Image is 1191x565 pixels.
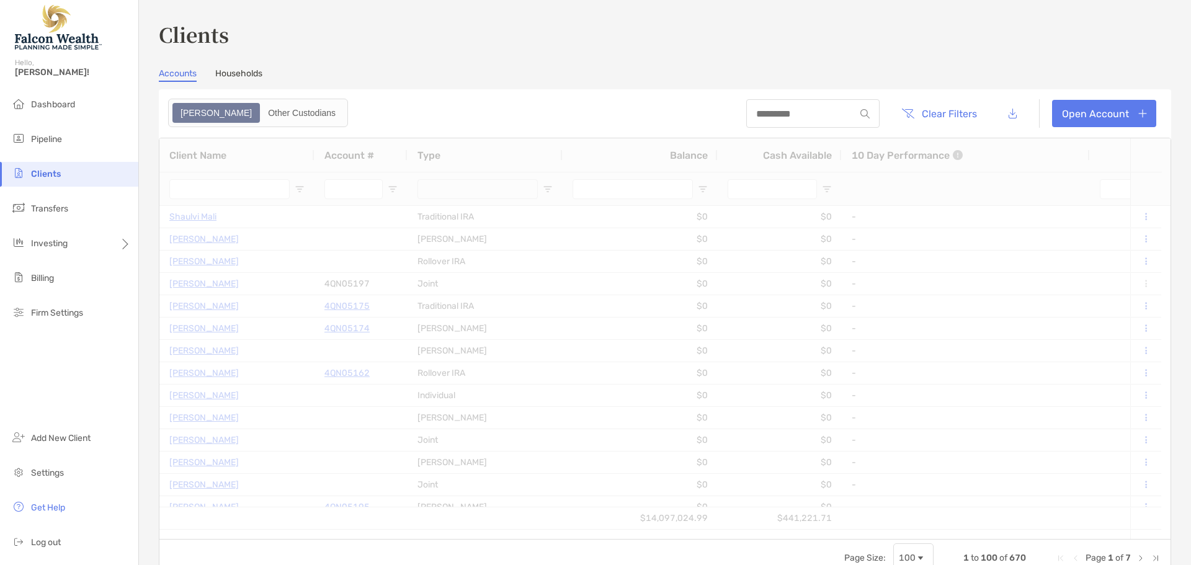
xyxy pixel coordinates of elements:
a: Households [215,68,262,82]
img: billing icon [11,270,26,285]
img: pipeline icon [11,131,26,146]
span: Investing [31,238,68,249]
span: Add New Client [31,433,91,443]
img: settings icon [11,465,26,479]
span: Clients [31,169,61,179]
div: Other Custodians [261,104,342,122]
span: Pipeline [31,134,62,145]
img: transfers icon [11,200,26,215]
img: firm-settings icon [11,305,26,319]
span: to [971,553,979,563]
div: Last Page [1151,553,1161,563]
button: Clear Filters [892,100,986,127]
span: Settings [31,468,64,478]
span: Billing [31,273,54,283]
div: 100 [899,553,916,563]
span: Log out [31,537,61,548]
div: First Page [1056,553,1066,563]
span: Firm Settings [31,308,83,318]
span: Dashboard [31,99,75,110]
span: [PERSON_NAME]! [15,67,131,78]
div: Zoe [174,104,259,122]
img: Falcon Wealth Planning Logo [15,5,102,50]
span: 100 [981,553,997,563]
span: 1 [963,553,969,563]
img: get-help icon [11,499,26,514]
div: Page Size: [844,553,886,563]
span: Page [1086,553,1106,563]
img: clients icon [11,166,26,180]
img: investing icon [11,235,26,250]
a: Open Account [1052,100,1156,127]
a: Accounts [159,68,197,82]
div: segmented control [168,99,348,127]
span: 1 [1108,553,1113,563]
img: input icon [860,109,870,118]
div: Next Page [1136,553,1146,563]
img: dashboard icon [11,96,26,111]
h3: Clients [159,20,1171,48]
img: logout icon [11,534,26,549]
span: of [999,553,1007,563]
span: Transfers [31,203,68,214]
span: Get Help [31,502,65,513]
span: 7 [1125,553,1131,563]
div: Previous Page [1071,553,1081,563]
img: add_new_client icon [11,430,26,445]
span: of [1115,553,1123,563]
span: 670 [1009,553,1026,563]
